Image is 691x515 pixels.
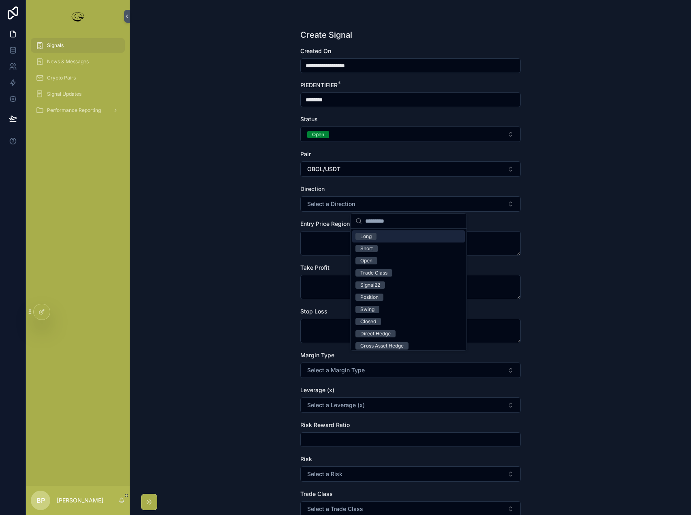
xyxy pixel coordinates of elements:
span: Created On [300,47,331,54]
span: Risk Reward Ratio [300,421,350,428]
div: Open [360,257,372,264]
div: Suggestions [351,229,466,350]
div: scrollable content [26,32,130,128]
span: Direction [300,185,325,192]
div: Short [360,245,373,252]
button: Select Button [300,397,521,413]
span: Margin Type [300,352,334,358]
span: Select a Leverage (x) [307,401,365,409]
span: OBOL/USDT [307,165,340,173]
button: Select Button [300,127,521,142]
div: Cross Asset Hedge [360,342,404,350]
div: Swing [360,306,374,313]
button: Select Button [300,161,521,177]
button: Select Button [300,466,521,482]
span: News & Messages [47,58,89,65]
span: Select a Trade Class [307,505,363,513]
div: Trade Class [360,269,387,277]
span: Signal Updates [47,91,81,97]
span: PIEDENTIFIER [300,82,338,88]
span: Trade Class [300,490,333,497]
span: Risk [300,455,312,462]
a: Performance Reporting [31,103,125,118]
span: Take Profit [300,264,329,271]
button: Select Button [300,196,521,212]
div: Open [312,131,324,138]
div: Position [360,294,379,301]
span: Crypto Pairs [47,75,76,81]
button: Select Button [300,363,521,378]
p: [PERSON_NAME] [57,496,103,504]
span: Performance Reporting [47,107,101,114]
span: Select a Risk [307,470,342,478]
span: Signals [47,42,64,49]
a: Signal Updates [31,87,125,101]
img: App logo [70,10,86,23]
span: Select a Direction [307,200,355,208]
div: Direct Hedge [360,330,391,337]
div: Signal22 [360,281,380,289]
span: Pair [300,150,311,157]
span: Select a Margin Type [307,366,365,374]
a: Signals [31,38,125,53]
div: Long [360,233,372,240]
a: Crypto Pairs [31,71,125,85]
h1: Create Signal [300,29,352,41]
span: Stop Loss [300,308,327,315]
a: News & Messages [31,54,125,69]
span: BP [36,496,45,505]
span: Status [300,116,318,122]
span: Entry Price Region [300,220,350,227]
span: Leverage (x) [300,386,334,393]
div: Closed [360,318,376,325]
